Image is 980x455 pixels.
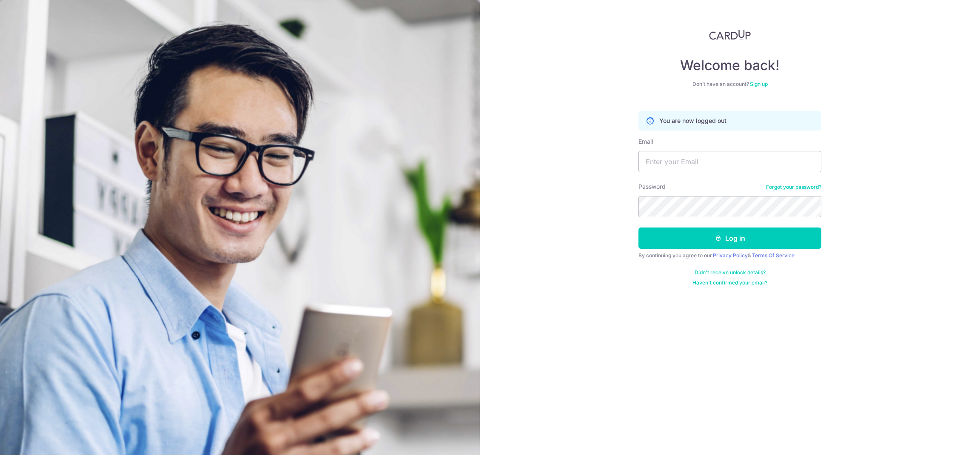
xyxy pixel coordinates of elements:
[750,81,768,87] a: Sign up
[638,182,666,191] label: Password
[638,151,821,172] input: Enter your Email
[766,184,821,191] a: Forgot your password?
[638,137,653,146] label: Email
[638,252,821,259] div: By continuing you agree to our &
[752,252,795,259] a: Terms Of Service
[709,30,751,40] img: CardUp Logo
[638,57,821,74] h4: Welcome back!
[638,81,821,88] div: Don’t have an account?
[659,117,726,125] p: You are now logged out
[695,269,766,276] a: Didn't receive unlock details?
[692,279,767,286] a: Haven't confirmed your email?
[638,227,821,249] button: Log in
[713,252,748,259] a: Privacy Policy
